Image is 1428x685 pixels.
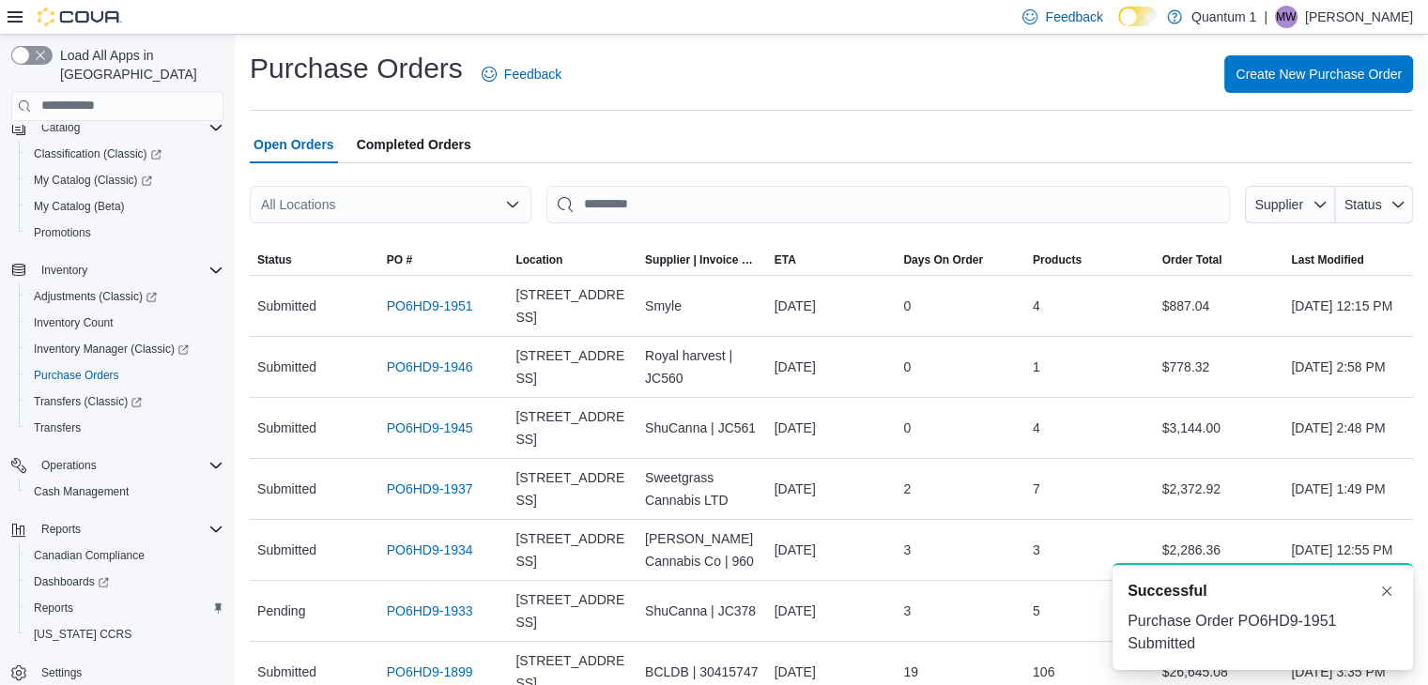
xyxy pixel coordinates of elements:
[19,310,231,336] button: Inventory Count
[387,600,473,622] a: PO6HD9-1933
[1236,65,1402,84] span: Create New Purchase Order
[41,120,80,135] span: Catalog
[26,143,223,165] span: Classification (Classic)
[1305,6,1413,28] p: [PERSON_NAME]
[903,600,911,622] span: 3
[26,312,121,334] a: Inventory Count
[1155,348,1284,386] div: $778.32
[637,337,767,397] div: Royal harvest | JC560
[26,221,223,244] span: Promotions
[1128,580,1206,602] span: Successful
[257,417,316,439] span: Submitted
[1155,531,1284,569] div: $2,286.36
[34,225,91,240] span: Promotions
[387,417,473,439] a: PO6HD9-1945
[34,484,129,499] span: Cash Management
[1025,245,1155,275] button: Products
[26,285,164,308] a: Adjustments (Classic)
[257,252,292,267] span: Status
[387,661,473,683] a: PO6HD9-1899
[26,338,196,360] a: Inventory Manager (Classic)
[34,315,114,330] span: Inventory Count
[19,167,231,193] a: My Catalog (Classic)
[1276,6,1296,28] span: MW
[19,542,231,569] button: Canadian Compliance
[253,126,334,163] span: Open Orders
[1155,287,1284,325] div: $887.04
[34,394,142,409] span: Transfers (Classic)
[387,252,412,267] span: PO #
[26,571,223,593] span: Dashboards
[504,65,561,84] span: Feedback
[19,479,231,505] button: Cash Management
[19,193,231,220] button: My Catalog (Beta)
[903,417,911,439] span: 0
[34,662,89,684] a: Settings
[34,146,161,161] span: Classification (Classic)
[357,126,471,163] span: Completed Orders
[34,627,131,642] span: [US_STATE] CCRS
[1155,409,1284,447] div: $3,144.00
[767,592,897,630] div: [DATE]
[1033,417,1040,439] span: 4
[767,531,897,569] div: [DATE]
[4,257,231,283] button: Inventory
[515,252,562,267] div: Location
[53,46,223,84] span: Load All Apps in [GEOGRAPHIC_DATA]
[1118,26,1119,27] span: Dark Mode
[1033,600,1040,622] span: 5
[379,245,509,275] button: PO #
[26,571,116,593] a: Dashboards
[26,285,223,308] span: Adjustments (Classic)
[1118,7,1158,26] input: Dark Mode
[1033,539,1040,561] span: 3
[515,466,630,511] span: [STREET_ADDRESS]
[257,600,305,622] span: Pending
[26,169,223,191] span: My Catalog (Classic)
[387,356,473,378] a: PO6HD9-1946
[508,245,637,275] button: Location
[26,417,88,439] a: Transfers
[903,539,911,561] span: 3
[38,8,122,26] img: Cova
[1344,197,1382,212] span: Status
[387,295,473,317] a: PO6HD9-1951
[19,336,231,362] a: Inventory Manager (Classic)
[26,623,139,646] a: [US_STATE] CCRS
[34,454,104,477] button: Operations
[1033,478,1040,500] span: 7
[637,459,767,519] div: Sweetgrass Cannabis LTD
[41,522,81,537] span: Reports
[26,195,223,218] span: My Catalog (Beta)
[19,569,231,595] a: Dashboards
[41,458,97,473] span: Operations
[19,141,231,167] a: Classification (Classic)
[26,544,152,567] a: Canadian Compliance
[1191,6,1256,28] p: Quantum 1
[1283,470,1413,508] div: [DATE] 1:49 PM
[515,344,630,389] span: [STREET_ADDRESS]
[41,665,82,680] span: Settings
[34,574,109,589] span: Dashboards
[4,516,231,542] button: Reports
[257,295,316,317] span: Submitted
[19,595,231,621] button: Reports
[505,197,520,212] button: Open list of options
[1335,186,1413,223] button: Status
[637,592,767,630] div: ShuCanna | JC378
[1155,245,1284,275] button: Order Total
[26,480,136,503] a: Cash Management
[1224,55,1413,93] button: Create New Purchase Order
[645,252,760,267] span: Supplier | Invoice Number
[34,199,125,214] span: My Catalog (Beta)
[767,245,897,275] button: ETA
[767,409,897,447] div: [DATE]
[257,478,316,500] span: Submitted
[26,544,223,567] span: Canadian Compliance
[903,478,911,500] span: 2
[1245,186,1335,223] button: Supplier
[387,539,473,561] a: PO6HD9-1934
[1283,348,1413,386] div: [DATE] 2:58 PM
[257,661,316,683] span: Submitted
